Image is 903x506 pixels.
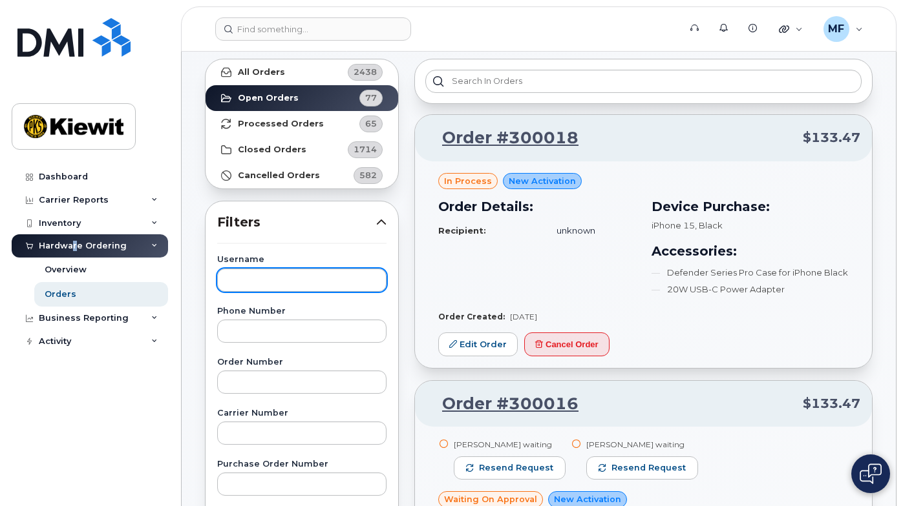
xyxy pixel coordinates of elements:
[206,163,398,188] a: Cancelled Orders582
[479,462,553,474] span: Resend request
[217,307,387,316] label: Phone Number
[206,111,398,137] a: Processed Orders65
[438,312,505,321] strong: Order Created:
[510,312,537,321] span: [DATE]
[238,170,320,181] strong: Cancelled Orders
[509,175,576,187] span: New Activation
[444,493,537,505] span: Waiting On Approval
[215,17,411,41] input: Find something...
[444,175,492,187] span: in process
[217,256,387,264] label: Username
[238,145,306,155] strong: Closed Orders
[206,59,398,85] a: All Orders2438
[586,439,698,450] div: [PERSON_NAME] waiting
[206,137,398,163] a: Closed Orders1714
[454,456,566,480] button: Resend request
[238,93,299,103] strong: Open Orders
[217,358,387,367] label: Order Number
[425,70,862,93] input: Search in orders
[803,394,860,413] span: $133.47
[828,21,844,37] span: MF
[454,439,566,450] div: [PERSON_NAME] waiting
[545,219,635,242] td: unknown
[803,128,860,147] span: $133.47
[652,241,849,261] h3: Accessories:
[217,409,387,418] label: Carrier Number
[365,117,377,130] span: 65
[652,197,849,216] h3: Device Purchase:
[438,225,486,236] strong: Recipient:
[427,126,579,150] a: Order #300018
[206,85,398,111] a: Open Orders77
[554,493,621,505] span: New Activation
[438,332,518,356] a: Edit Order
[217,213,376,232] span: Filters
[354,66,377,78] span: 2438
[611,462,686,474] span: Resend request
[770,16,812,42] div: Quicklinks
[860,463,882,484] img: Open chat
[238,67,285,77] strong: All Orders
[695,220,723,230] span: , Black
[438,197,636,216] h3: Order Details:
[586,456,698,480] button: Resend request
[524,332,610,356] button: Cancel Order
[652,283,849,296] li: 20W USB-C Power Adapter
[652,267,849,279] li: Defender Series Pro Case for iPhone Black
[365,92,377,104] span: 77
[814,16,872,42] div: Matt Fredrick
[354,143,377,156] span: 1714
[217,460,387,469] label: Purchase Order Number
[427,392,579,416] a: Order #300016
[652,220,695,230] span: iPhone 15
[238,119,324,129] strong: Processed Orders
[359,169,377,181] span: 582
